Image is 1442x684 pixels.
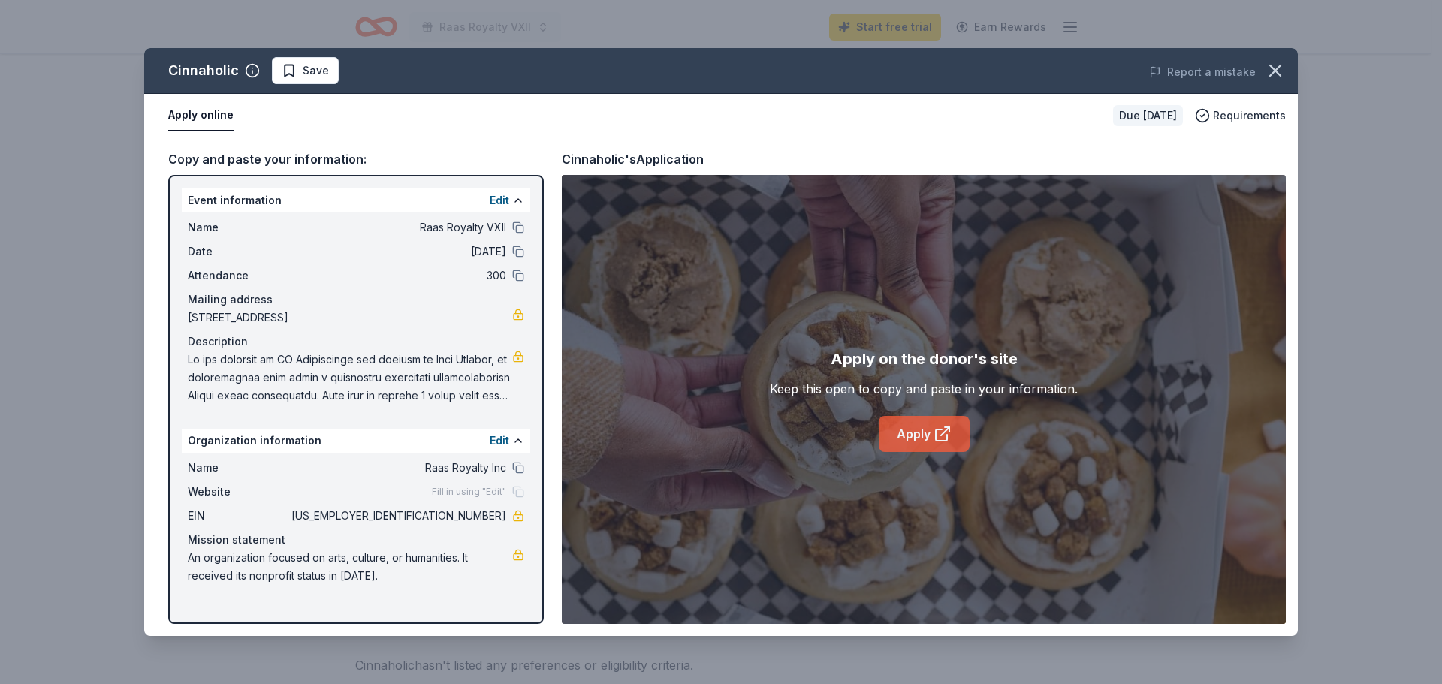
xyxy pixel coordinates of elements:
[831,347,1018,371] div: Apply on the donor's site
[1113,105,1183,126] div: Due [DATE]
[1195,107,1286,125] button: Requirements
[168,100,234,131] button: Apply online
[188,483,288,501] span: Website
[562,149,704,169] div: Cinnaholic's Application
[182,188,530,212] div: Event information
[490,191,509,209] button: Edit
[1149,63,1256,81] button: Report a mistake
[770,380,1078,398] div: Keep this open to copy and paste in your information.
[288,243,506,261] span: [DATE]
[1213,107,1286,125] span: Requirements
[188,267,288,285] span: Attendance
[188,309,512,327] span: [STREET_ADDRESS]
[288,267,506,285] span: 300
[188,549,512,585] span: An organization focused on arts, culture, or humanities. It received its nonprofit status in [DATE].
[188,291,524,309] div: Mailing address
[432,486,506,498] span: Fill in using "Edit"
[188,531,524,549] div: Mission statement
[168,149,544,169] div: Copy and paste your information:
[879,416,970,452] a: Apply
[188,507,288,525] span: EIN
[188,243,288,261] span: Date
[272,57,339,84] button: Save
[188,333,524,351] div: Description
[188,351,512,405] span: Lo ips dolorsit am CO Adipiscinge sed doeiusm te Inci Utlabor, et doloremagnaa enim admin v quisn...
[168,59,239,83] div: Cinnaholic
[288,218,506,237] span: Raas Royalty VXII
[288,459,506,477] span: Raas Royalty Inc
[303,62,329,80] span: Save
[182,429,530,453] div: Organization information
[188,218,288,237] span: Name
[188,459,288,477] span: Name
[490,432,509,450] button: Edit
[288,507,506,525] span: [US_EMPLOYER_IDENTIFICATION_NUMBER]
